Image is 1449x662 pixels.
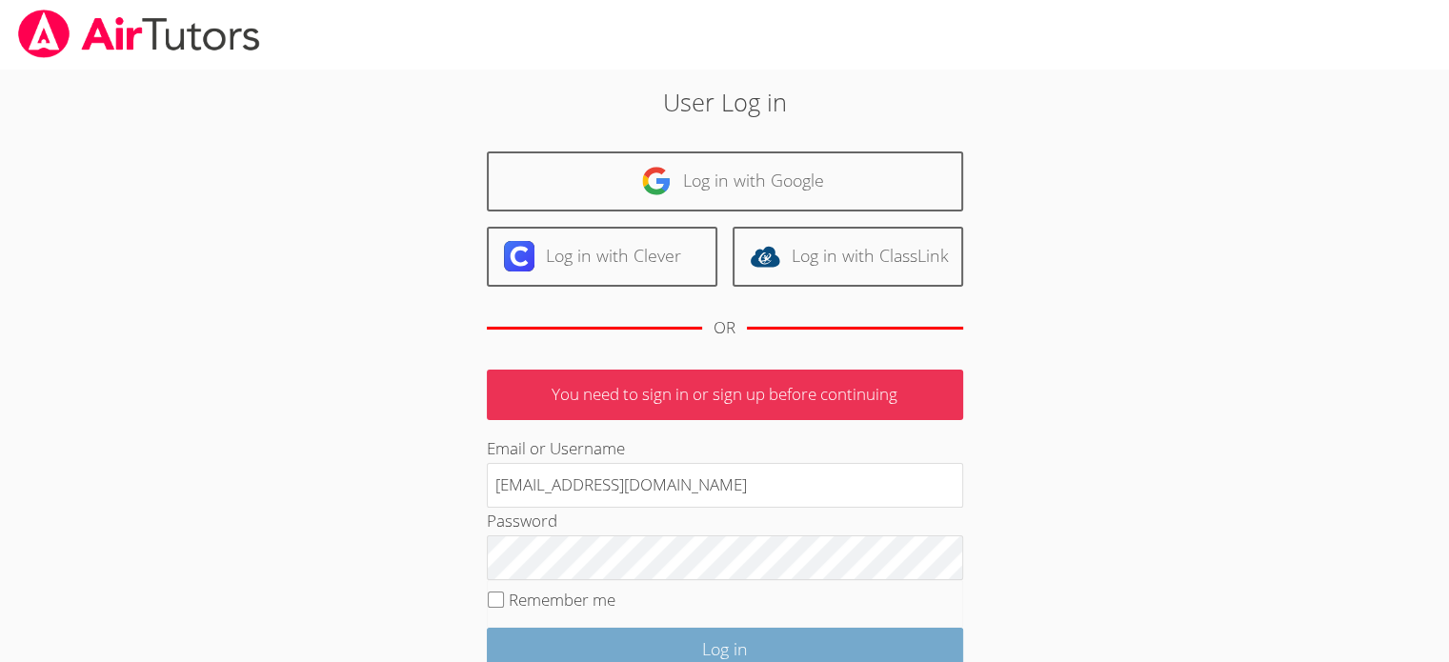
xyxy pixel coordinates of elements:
[714,314,735,342] div: OR
[487,227,717,287] a: Log in with Clever
[750,241,780,271] img: classlink-logo-d6bb404cc1216ec64c9a2012d9dc4662098be43eaf13dc465df04b49fa7ab582.svg
[504,241,534,271] img: clever-logo-6eab21bc6e7a338710f1a6ff85c0baf02591cd810cc4098c63d3a4b26e2feb20.svg
[641,166,672,196] img: google-logo-50288ca7cdecda66e5e0955fdab243c47b7ad437acaf1139b6f446037453330a.svg
[509,589,615,611] label: Remember me
[733,227,963,287] a: Log in with ClassLink
[487,510,557,532] label: Password
[487,370,963,420] p: You need to sign in or sign up before continuing
[487,437,625,459] label: Email or Username
[16,10,262,58] img: airtutors_banner-c4298cdbf04f3fff15de1276eac7730deb9818008684d7c2e4769d2f7ddbe033.png
[487,151,963,211] a: Log in with Google
[333,84,1116,120] h2: User Log in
